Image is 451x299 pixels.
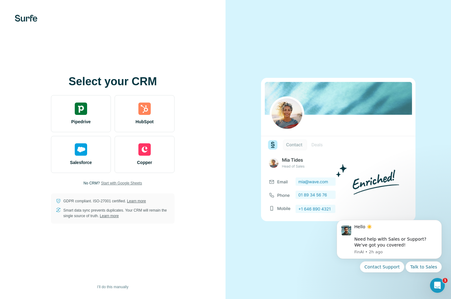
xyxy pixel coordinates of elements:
iframe: Intercom live chat [430,278,445,293]
p: GDPR compliant. ISO-27001 certified. [63,198,146,204]
span: Copper [137,159,152,166]
iframe: Intercom notifications message [327,212,451,296]
h1: Select your CRM [51,75,175,88]
span: I’ll do this manually [97,284,128,290]
img: hubspot's logo [138,103,151,115]
img: copper's logo [138,143,151,156]
p: Smart data sync prevents duplicates. Your CRM will remain the single source of truth. [63,208,170,219]
span: HubSpot [136,119,154,125]
a: Learn more [127,199,146,203]
img: salesforce's logo [75,143,87,156]
button: Start with Google Sheets [101,180,142,186]
a: Learn more [100,214,119,218]
p: No CRM? [83,180,100,186]
img: pipedrive's logo [75,103,87,115]
button: I’ll do this manually [93,282,133,292]
span: Salesforce [70,159,92,166]
span: 1 [443,278,448,283]
span: Pipedrive [71,119,91,125]
img: Surfe's logo [15,15,37,22]
img: none image [261,78,415,221]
